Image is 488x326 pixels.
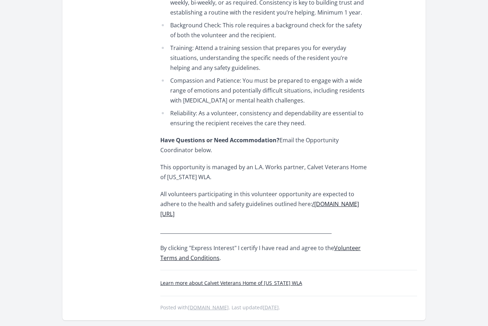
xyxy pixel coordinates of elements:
li: Reliability: As a volunteer, consistency and dependability are essential to ensuring the recipien... [160,109,368,128]
p: By clicking "Express Interest" I certify I have read and agree to the . [160,243,368,263]
li: Compassion and Patience: You must be prepared to engage with a wide range of emotions and potenti... [160,76,368,106]
p: All volunteers participating in this volunteer opportunity are expected to adhere to the health a... [160,189,368,219]
li: Background Check: This role requires a background check for the safety of both the volunteer and ... [160,21,368,40]
p: Posted with . Last updated . [160,305,417,311]
abbr: Fri, Jul 11, 2025 7:24 PM [263,304,279,311]
p: _____________________________________________________________________ [160,226,368,236]
b: Have Questions or Need Accommodation? [160,137,279,144]
p: This opportunity is managed by an L.A. Works partner, Calvet Veterans Home of [US_STATE] WLA. [160,162,368,182]
li: Training: Attend a training session that prepares you for everyday situations, understanding the ... [160,43,368,73]
a: [DOMAIN_NAME] [188,304,229,311]
a: Learn more about Calvet Veterans Home of [US_STATE] WLA [160,280,302,287]
p: Email the Opportunity Coordinator below. [160,136,368,155]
